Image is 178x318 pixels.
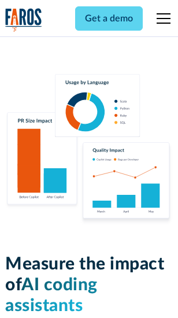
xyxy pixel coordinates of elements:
div: menu [150,5,173,32]
a: home [5,8,42,32]
h1: Measure the impact of [5,254,173,316]
a: Get a demo [75,6,143,31]
img: Charts tracking GitHub Copilot's usage and impact on velocity and quality [5,74,173,226]
span: AI coding assistants [5,276,98,315]
img: Logo of the analytics and reporting company Faros. [5,8,42,32]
